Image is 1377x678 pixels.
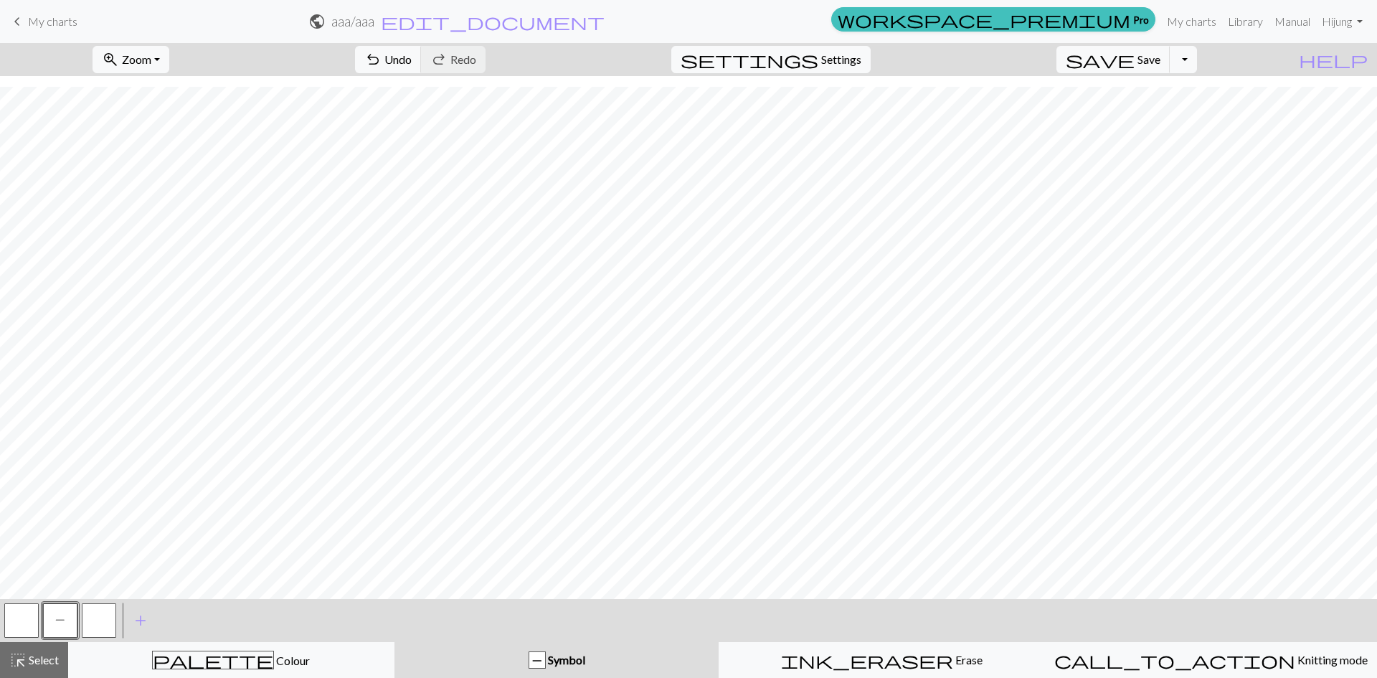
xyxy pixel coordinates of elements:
button: P [43,603,77,638]
span: public [308,11,326,32]
span: highlight_alt [9,650,27,670]
i: Settings [681,51,818,68]
span: purl [55,614,65,626]
button: Erase [719,642,1045,678]
span: Settings [821,51,861,68]
button: P Symbol [394,642,719,678]
span: Symbol [546,653,585,667]
span: ink_eraser [781,650,953,670]
a: Library [1222,7,1269,36]
span: zoom_in [102,50,119,70]
span: Colour [274,654,310,667]
div: P [529,652,545,669]
span: workspace_premium [838,9,1130,29]
a: Hijung [1316,7,1368,36]
span: Save [1137,52,1160,66]
span: save [1066,50,1135,70]
button: Knitting mode [1045,642,1377,678]
button: Zoom [93,46,169,73]
a: Pro [831,7,1155,32]
span: undo [364,50,382,70]
a: My charts [9,9,77,34]
a: My charts [1161,7,1222,36]
span: call_to_action [1054,650,1295,670]
span: My charts [28,14,77,28]
button: Colour [68,642,394,678]
span: add [132,611,149,631]
h2: aaa / aaa [331,13,374,29]
span: help [1299,50,1368,70]
span: edit_document [381,11,605,32]
span: palette [153,650,273,670]
span: keyboard_arrow_left [9,11,26,32]
span: Select [27,653,59,667]
a: Manual [1269,7,1316,36]
button: SettingsSettings [671,46,871,73]
span: Zoom [122,52,151,66]
span: settings [681,50,818,70]
button: Undo [355,46,422,73]
span: Undo [384,52,412,66]
span: Erase [953,653,983,667]
span: Knitting mode [1295,653,1368,667]
button: Save [1056,46,1170,73]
